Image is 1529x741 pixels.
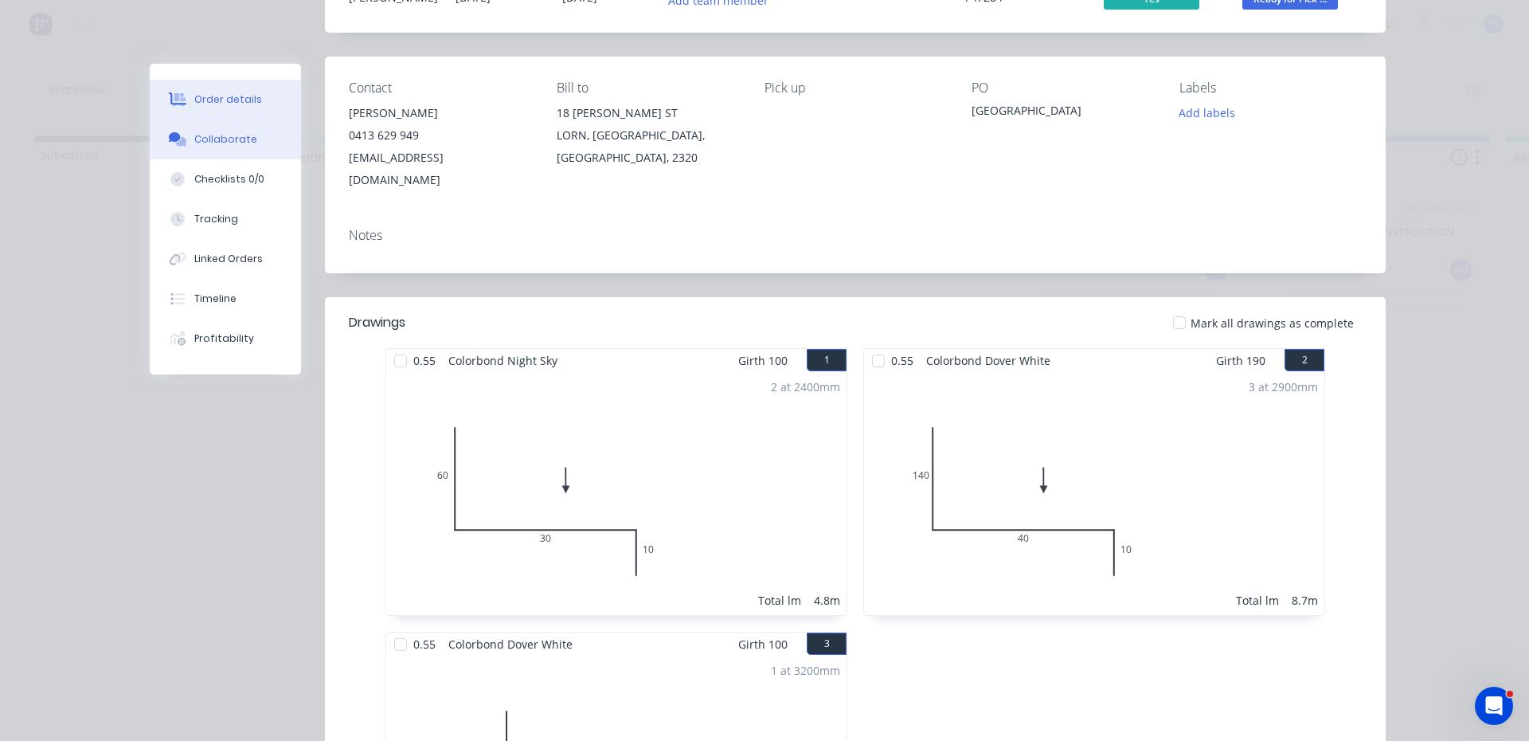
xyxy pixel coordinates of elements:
[349,102,531,191] div: [PERSON_NAME]0413 629 949[EMAIL_ADDRESS][DOMAIN_NAME]
[557,124,739,169] div: LORN, [GEOGRAPHIC_DATA], [GEOGRAPHIC_DATA], 2320
[920,349,1057,372] span: Colorbond Dover White
[807,633,847,655] button: 3
[1236,592,1279,609] div: Total lm
[349,147,531,191] div: [EMAIL_ADDRESS][DOMAIN_NAME]
[407,633,442,656] span: 0.55
[771,378,840,395] div: 2 at 2400mm
[194,252,263,266] div: Linked Orders
[972,102,1154,124] div: [GEOGRAPHIC_DATA]
[150,159,301,199] button: Checklists 0/0
[1191,315,1354,331] span: Mark all drawings as complete
[194,331,254,346] div: Profitability
[557,102,739,169] div: 18 [PERSON_NAME] STLORN, [GEOGRAPHIC_DATA], [GEOGRAPHIC_DATA], 2320
[442,633,579,656] span: Colorbond Dover White
[150,239,301,279] button: Linked Orders
[442,349,564,372] span: Colorbond Night Sky
[194,132,257,147] div: Collaborate
[349,102,531,124] div: [PERSON_NAME]
[1285,349,1324,371] button: 2
[150,120,301,159] button: Collaborate
[194,92,262,107] div: Order details
[349,80,531,96] div: Contact
[1171,102,1244,123] button: Add labels
[150,80,301,120] button: Order details
[807,349,847,371] button: 1
[972,80,1154,96] div: PO
[738,633,788,656] span: Girth 100
[738,349,788,372] span: Girth 100
[1216,349,1265,372] span: Girth 190
[386,372,847,615] div: 06030102 at 2400mmTotal lm4.8m
[557,102,739,124] div: 18 [PERSON_NAME] ST
[764,80,947,96] div: Pick up
[194,212,238,226] div: Tracking
[349,124,531,147] div: 0413 629 949
[349,228,1362,243] div: Notes
[814,592,840,609] div: 4.8m
[194,172,264,186] div: Checklists 0/0
[1475,687,1513,725] iframe: Intercom live chat
[1179,80,1362,96] div: Labels
[1292,592,1318,609] div: 8.7m
[150,319,301,359] button: Profitability
[771,662,840,679] div: 1 at 3200mm
[885,349,920,372] span: 0.55
[407,349,442,372] span: 0.55
[150,199,301,239] button: Tracking
[1249,378,1318,395] div: 3 at 2900mm
[557,80,739,96] div: Bill to
[864,372,1324,615] div: 014040103 at 2900mmTotal lm8.7m
[349,313,405,332] div: Drawings
[150,279,301,319] button: Timeline
[194,292,237,306] div: Timeline
[758,592,801,609] div: Total lm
